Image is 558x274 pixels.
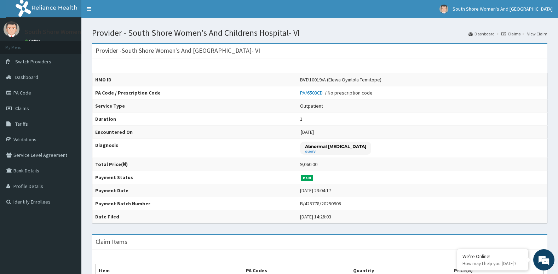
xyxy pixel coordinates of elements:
h3: Provider - South Shore Women's And [GEOGRAPHIC_DATA]- VI [96,47,260,54]
th: Payment Batch Number [92,197,297,210]
a: Dashboard [468,31,495,37]
div: 9,060.00 [300,161,317,168]
a: Claims [501,31,520,37]
span: [DATE] [301,129,314,135]
div: Outpatient [300,102,323,109]
div: 1 [300,115,303,122]
span: Tariffs [15,121,28,127]
img: User Image [439,5,448,13]
span: Paid [301,175,313,181]
th: Diagnosis [92,139,297,158]
span: Switch Providers [15,58,51,65]
div: BVT/10019/A (Elewa Oyinlola Temitope) [300,76,381,83]
div: We're Online! [462,253,523,259]
th: HMO ID [92,73,297,86]
h1: Provider - South Shore Women's And Childrens Hospital- VI [92,28,547,38]
a: Online [25,39,42,44]
th: Total Price(₦) [92,158,297,171]
h3: Claim Items [96,239,127,245]
span: South Shore Women's And [GEOGRAPHIC_DATA] [453,6,553,12]
p: Abnormal [MEDICAL_DATA] [305,143,366,149]
th: Duration [92,113,297,126]
div: / No prescription code [300,89,373,96]
p: South Shore Women's And [GEOGRAPHIC_DATA] [25,29,157,35]
div: [DATE] 23:04:17 [300,187,331,194]
span: Claims [15,105,29,112]
p: How may I help you today? [462,261,523,267]
span: Dashboard [15,74,38,80]
th: Date Filed [92,210,297,223]
div: B/425778/20250908 [300,200,341,207]
th: Payment Date [92,184,297,197]
a: PA/6503CD [300,90,325,96]
th: Payment Status [92,171,297,184]
th: Encountered On [92,126,297,139]
small: query [305,150,366,153]
div: [DATE] 14:28:03 [300,213,331,220]
th: PA Code / Prescription Code [92,86,297,99]
a: View Claim [527,31,547,37]
th: Service Type [92,99,297,113]
img: User Image [4,21,19,37]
